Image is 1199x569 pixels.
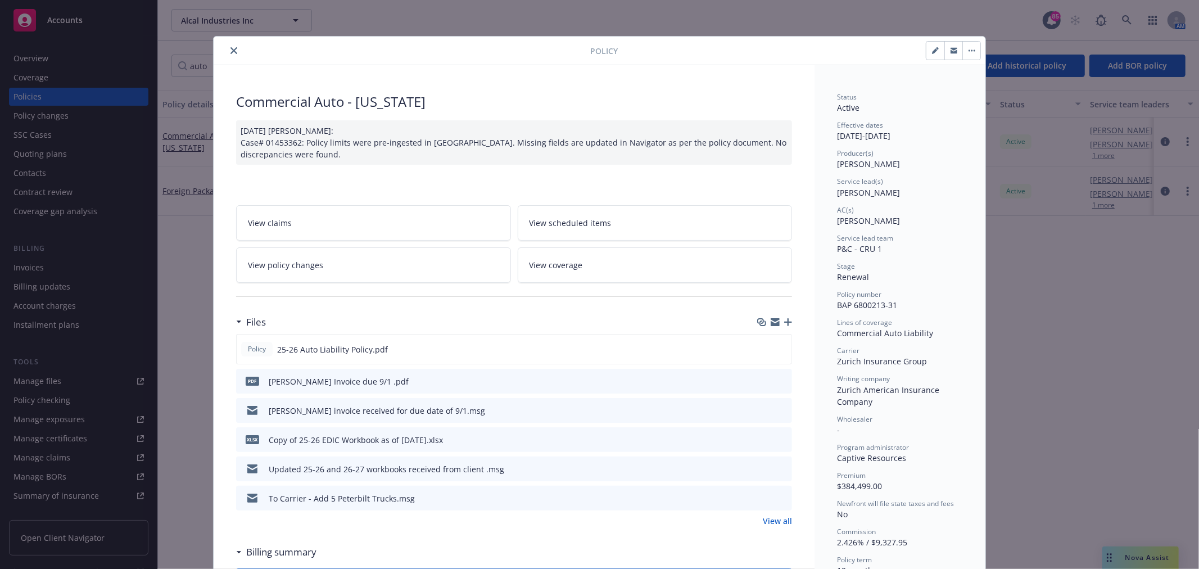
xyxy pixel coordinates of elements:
[236,120,792,165] div: [DATE] [PERSON_NAME]: Case# 01453362: Policy limits were pre-ingested in [GEOGRAPHIC_DATA]. Missi...
[269,376,409,387] div: [PERSON_NAME] Invoice due 9/1 .pdf
[837,356,927,367] span: Zurich Insurance Group
[246,435,259,444] span: xlsx
[837,374,890,383] span: Writing company
[246,377,259,385] span: pdf
[837,527,876,536] span: Commission
[777,463,788,475] button: preview file
[236,92,792,111] div: Commercial Auto - [US_STATE]
[837,233,893,243] span: Service lead team
[227,44,241,57] button: close
[837,159,900,169] span: [PERSON_NAME]
[837,187,900,198] span: [PERSON_NAME]
[269,405,485,417] div: [PERSON_NAME] invoice received for due date of 9/1.msg
[837,555,872,565] span: Policy term
[530,259,583,271] span: View coverage
[777,376,788,387] button: preview file
[759,376,768,387] button: download file
[837,453,906,463] span: Captive Resources
[837,290,881,299] span: Policy number
[837,499,954,508] span: Newfront will file state taxes and fees
[236,315,266,329] div: Files
[837,261,855,271] span: Stage
[759,344,768,355] button: download file
[837,442,909,452] span: Program administrator
[777,405,788,417] button: preview file
[248,217,292,229] span: View claims
[590,45,618,57] span: Policy
[837,205,854,215] span: AC(s)
[236,205,511,241] a: View claims
[837,414,872,424] span: Wholesaler
[837,120,963,142] div: [DATE] - [DATE]
[837,272,869,282] span: Renewal
[837,300,897,310] span: BAP 6800213-31
[837,177,883,186] span: Service lead(s)
[837,92,857,102] span: Status
[837,509,848,520] span: No
[530,217,612,229] span: View scheduled items
[518,205,793,241] a: View scheduled items
[248,259,323,271] span: View policy changes
[277,344,388,355] span: 25-26 Auto Liability Policy.pdf
[269,463,504,475] div: Updated 25-26 and 26-27 workbooks received from client .msg
[246,344,268,354] span: Policy
[837,537,907,548] span: 2.426% / $9,327.95
[269,434,443,446] div: Copy of 25-26 EDIC Workbook as of [DATE].xlsx
[837,215,900,226] span: [PERSON_NAME]
[777,493,788,504] button: preview file
[837,346,859,355] span: Carrier
[837,327,963,339] div: Commercial Auto Liability
[837,318,892,327] span: Lines of coverage
[269,493,415,504] div: To Carrier - Add 5 Peterbilt Trucks.msg
[837,102,859,113] span: Active
[837,120,883,130] span: Effective dates
[837,425,840,435] span: -
[837,481,882,491] span: $384,499.00
[246,545,316,559] h3: Billing summary
[759,463,768,475] button: download file
[837,385,942,407] span: Zurich American Insurance Company
[759,493,768,504] button: download file
[236,247,511,283] a: View policy changes
[236,545,316,559] div: Billing summary
[837,243,882,254] span: P&C - CRU 1
[837,471,866,480] span: Premium
[759,405,768,417] button: download file
[246,315,266,329] h3: Files
[518,247,793,283] a: View coverage
[759,434,768,446] button: download file
[777,434,788,446] button: preview file
[837,148,874,158] span: Producer(s)
[777,344,787,355] button: preview file
[763,515,792,527] a: View all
